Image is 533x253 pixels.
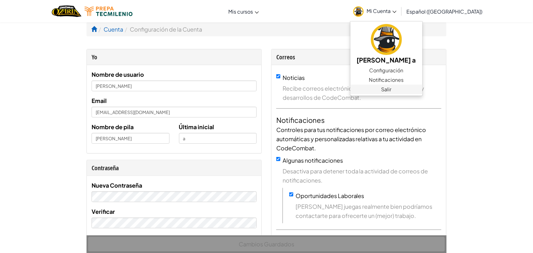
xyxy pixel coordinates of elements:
[369,76,404,84] span: Notificaciones
[371,24,402,55] img: avatar
[350,23,422,66] a: [PERSON_NAME] a
[407,8,483,15] span: Español ([GEOGRAPHIC_DATA])
[350,75,422,85] a: Notificaciones
[283,74,305,81] label: Noticias
[92,207,115,216] label: Verificar
[229,8,253,15] span: Mis cursos
[179,122,214,131] label: Última inicial
[367,8,397,14] span: Mi Cuenta
[283,166,441,185] span: Desactiva para detener toda la actividad de correos de notificaciones.
[357,55,416,65] h5: [PERSON_NAME] a
[350,1,400,21] a: Mi Cuenta
[276,52,441,62] div: Correos
[123,25,202,34] li: Configuración de la Cuenta
[283,84,441,102] span: Recibe correos electrónicos con las últimas noticias y desarrollos de CodeCombat.
[276,126,426,152] span: Controles para tus notificaciones por correo electrónico automáticas y personalizadas relativas a...
[225,3,262,20] a: Mis cursos
[350,85,422,94] a: Salir
[92,122,134,131] label: Nombre de pila
[104,26,123,33] a: Cuenta
[92,70,144,79] label: Nombre de usuario
[296,202,441,220] span: [PERSON_NAME] juegas realmente bien podríamos contactarte para ofrecerte un (mejor) trabajo.
[296,192,364,199] label: Oportunidades Laborales
[350,66,422,75] a: Configuración
[353,6,364,17] img: avatar
[92,52,257,62] div: Yo
[276,115,441,125] h4: Notificaciones
[283,157,343,164] label: Algunas notificaciones
[404,3,486,20] a: Español ([GEOGRAPHIC_DATA])
[92,181,142,190] label: Nueva Contraseña
[92,97,107,104] span: Email
[92,163,257,172] div: Contraseña
[52,5,81,18] a: Ozaria by CodeCombat logo
[85,7,133,16] img: Tecmilenio logo
[52,5,81,18] img: Home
